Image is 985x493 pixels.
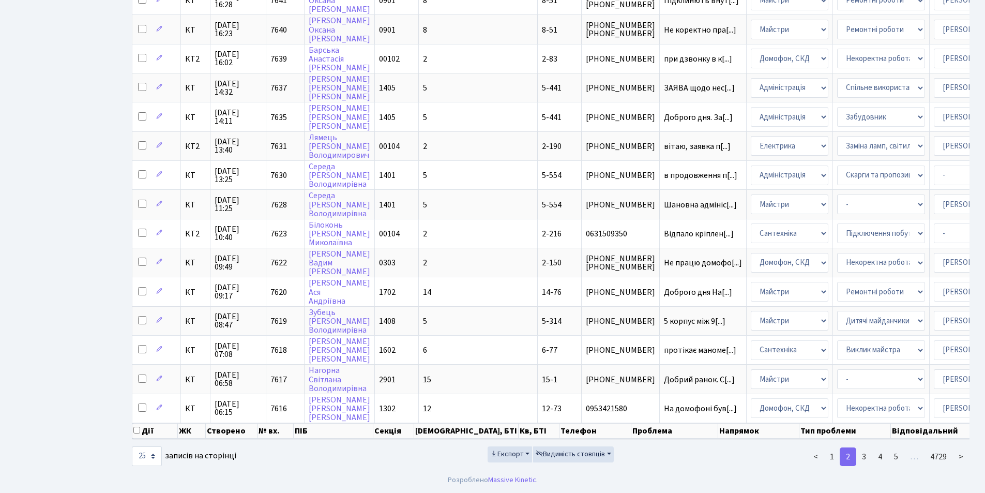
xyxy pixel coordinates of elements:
span: 1401 [379,199,396,211]
span: 5 [423,316,427,327]
span: 12 [423,403,431,414]
span: 6 [423,345,427,356]
a: 4729 [924,447,953,466]
th: Кв, БТІ [519,423,559,439]
span: [DATE] 09:49 [215,255,262,271]
span: КТ2 [185,55,206,63]
span: [DATE] 16:23 [215,21,262,38]
span: 7617 [270,374,287,385]
a: 2 [840,447,856,466]
button: Видимість стовпців [533,446,614,462]
span: при дзвонку в к[...] [664,53,732,65]
span: 2-83 [542,53,557,65]
span: [DATE] 11:25 [215,196,262,213]
th: Тип проблеми [799,423,891,439]
span: 00102 [379,53,400,65]
a: Зубець[PERSON_NAME]Володимирівна [309,307,370,336]
span: [DATE] 06:15 [215,400,262,416]
span: На домофоні був[...] [664,403,737,414]
th: Проблема [631,423,718,439]
span: 0901 [379,24,396,36]
span: [DATE] 13:25 [215,167,262,184]
span: [PHONE_NUMBER] [PHONE_NUMBER] [586,21,655,38]
span: КТ [185,376,206,384]
span: 7628 [270,199,287,211]
span: [PHONE_NUMBER] [586,55,655,63]
span: КТ2 [185,230,206,238]
span: 2 [423,141,427,152]
span: 15-1 [542,374,557,385]
span: протікає маноме[...] [664,345,736,356]
span: 7640 [270,24,287,36]
span: [DATE] 06:58 [215,371,262,387]
label: записів на сторінці [132,446,236,466]
span: 7637 [270,82,287,94]
a: Лямець[PERSON_NAME]Володимирович [309,132,370,161]
span: 7639 [270,53,287,65]
span: КТ [185,201,206,209]
span: Шановна адмініс[...] [664,199,737,211]
span: КТ [185,259,206,267]
span: 5-554 [542,199,562,211]
span: ЗАЯВА щодо нес[...] [664,82,735,94]
span: 5 [423,82,427,94]
span: 5-314 [542,316,562,327]
span: КТ [185,113,206,122]
span: 1302 [379,403,396,414]
span: [DATE] 14:11 [215,109,262,125]
span: [DATE] 14:32 [215,80,262,96]
span: 1405 [379,112,396,123]
th: Відповідальний [891,423,984,439]
span: 5 [423,112,427,123]
a: 1 [824,447,840,466]
span: 7616 [270,403,287,414]
span: 1405 [379,82,396,94]
span: Відпало кріплен[...] [664,228,734,240]
span: 0631509350 [586,230,655,238]
span: 00104 [379,228,400,240]
span: [PHONE_NUMBER] [PHONE_NUMBER] [586,255,655,271]
span: [PHONE_NUMBER] [586,288,655,296]
span: 7620 [270,287,287,298]
span: в продовження п[...] [664,170,737,181]
span: [PHONE_NUMBER] [586,84,655,92]
a: [PERSON_NAME]Вадим[PERSON_NAME] [309,248,370,277]
span: 6-77 [542,345,557,356]
a: Білоконь[PERSON_NAME]Миколаївна [309,219,370,248]
span: КТ [185,84,206,92]
th: Секція [373,423,414,439]
span: КТ [185,288,206,296]
span: 0953421580 [586,405,655,413]
span: 7631 [270,141,287,152]
span: КТ [185,26,206,34]
button: Експорт [488,446,533,462]
span: 0303 [379,257,396,268]
span: 5-441 [542,82,562,94]
span: Добрий ранок. С[...] [664,374,735,385]
span: 12-73 [542,403,562,414]
span: [PHONE_NUMBER] [586,113,655,122]
span: Не працю домофо[...] [664,257,742,268]
th: № вх. [257,423,294,439]
span: Не коректно пра[...] [664,24,736,36]
span: [PHONE_NUMBER] [586,142,655,151]
span: [DATE] 09:17 [215,283,262,300]
span: Експорт [490,449,524,459]
span: 1408 [379,316,396,327]
a: 5 [888,447,904,466]
span: 5 [423,199,427,211]
a: > [952,447,969,466]
span: 5-441 [542,112,562,123]
a: < [807,447,824,466]
a: [PERSON_NAME][PERSON_NAME][PERSON_NAME] [309,336,370,365]
th: Телефон [559,423,631,439]
span: 5 [423,170,427,181]
span: 8-51 [542,24,557,36]
span: 2 [423,53,427,65]
span: 1401 [379,170,396,181]
a: БарськаАнастасія[PERSON_NAME] [309,44,370,73]
span: 2-190 [542,141,562,152]
a: [PERSON_NAME][PERSON_NAME][PERSON_NAME] [309,103,370,132]
span: [DATE] 16:02 [215,50,262,67]
span: 7618 [270,345,287,356]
